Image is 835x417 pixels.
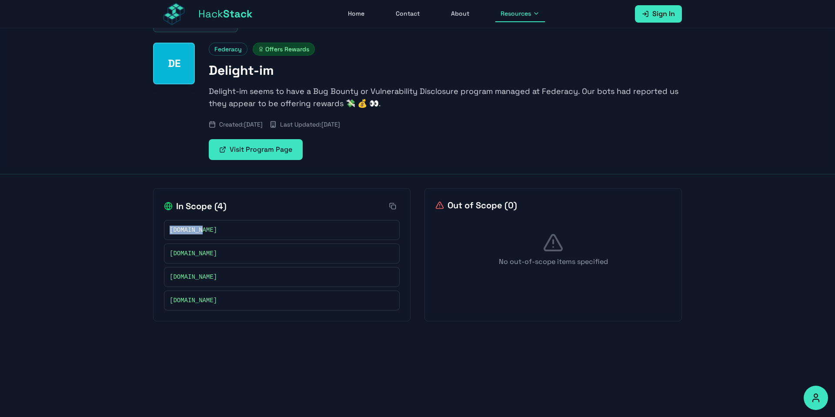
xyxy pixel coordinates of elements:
[652,9,675,19] span: Sign In
[198,7,253,21] span: Hack
[170,249,217,258] span: [DOMAIN_NAME]
[391,6,425,22] a: Contact
[435,199,517,211] h2: Out of Scope ( 0 )
[501,9,531,18] span: Resources
[170,273,217,281] span: [DOMAIN_NAME]
[223,7,253,20] span: Stack
[209,85,682,110] p: Delight-im seems to have a Bug Bounty or Vulnerability Disclosure program managed at Federacy. Ou...
[446,6,474,22] a: About
[804,386,828,410] button: Accessibility Options
[219,120,263,129] span: Created: [DATE]
[209,63,682,78] h1: Delight-im
[280,120,340,129] span: Last Updated: [DATE]
[635,5,682,23] a: Sign In
[153,43,195,84] div: Delight-im
[435,257,671,267] p: No out-of-scope items specified
[170,226,217,234] span: [DOMAIN_NAME]
[386,199,400,213] button: Copy all in-scope items
[343,6,370,22] a: Home
[164,200,227,212] h2: In Scope ( 4 )
[495,6,545,22] button: Resources
[209,43,247,56] span: Federacy
[209,139,303,160] a: Visit Program Page
[170,296,217,305] span: [DOMAIN_NAME]
[253,43,315,56] span: Offers Rewards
